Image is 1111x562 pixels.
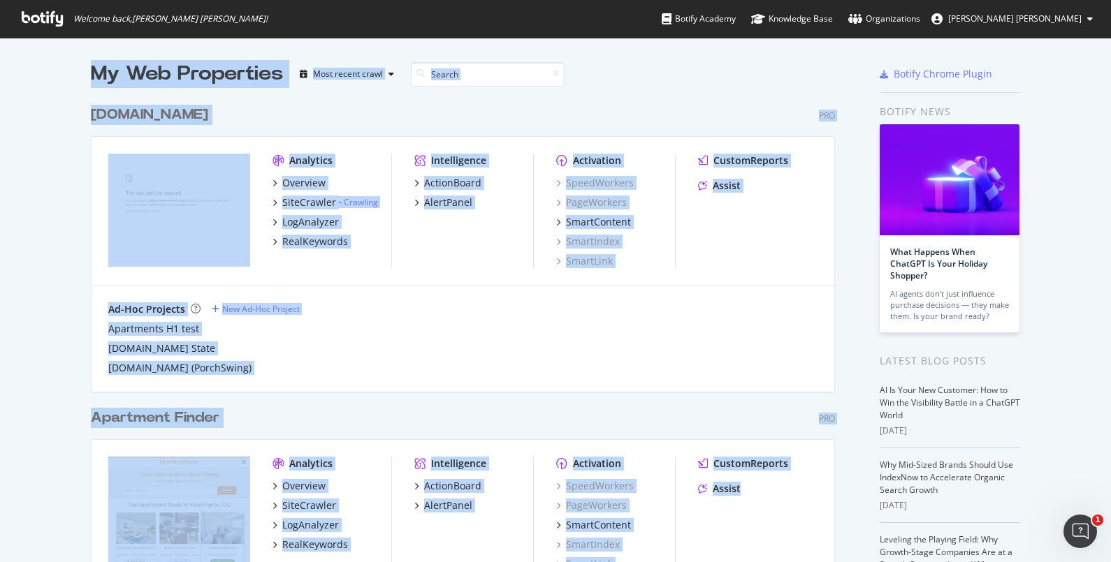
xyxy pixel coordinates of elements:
[920,8,1104,30] button: [PERSON_NAME] [PERSON_NAME]
[1092,515,1103,526] span: 1
[556,176,634,190] a: SpeedWorkers
[424,498,472,512] div: AlertPanel
[344,196,378,208] a: Crawling
[713,179,741,193] div: Assist
[848,12,920,26] div: Organizations
[91,408,225,428] a: Apartment Finder
[282,479,326,493] div: Overview
[698,179,741,193] a: Assist
[282,498,336,512] div: SiteCrawler
[880,353,1020,369] div: Latest Blog Posts
[556,538,620,552] a: SmartIndex
[424,195,472,209] div: AlertPanel
[108,154,250,267] img: www.homes.com
[212,303,300,315] a: New Ad-Hoc Project
[713,154,788,168] div: CustomReports
[91,408,219,428] div: Apartment Finder
[414,176,481,190] a: ActionBoard
[414,498,472,512] a: AlertPanel
[282,195,336,209] div: SiteCrawler
[91,105,214,125] a: [DOMAIN_NAME]
[108,341,215,355] a: [DOMAIN_NAME] State
[414,195,472,209] a: AlertPanel
[751,12,833,26] div: Knowledge Base
[819,413,835,424] div: Pro
[880,67,992,81] a: Botify Chrome Plugin
[556,235,620,249] a: SmartIndex
[566,518,631,532] div: SmartContent
[556,479,634,493] a: SpeedWorkers
[91,60,283,88] div: My Web Properties
[108,322,199,336] a: Apartments H1 test
[282,235,348,249] div: RealKeywords
[948,13,1082,24] span: Sarah Catherine Fordham
[414,479,481,493] a: ActionBoard
[282,538,348,552] div: RealKeywords
[1063,515,1097,548] iframe: Intercom live chat
[573,154,621,168] div: Activation
[273,498,336,512] a: SiteCrawler
[273,479,326,493] a: Overview
[556,518,631,532] a: SmartContent
[556,254,613,268] a: SmartLink
[273,176,326,190] a: Overview
[556,498,627,512] a: PageWorkers
[424,176,481,190] div: ActionBoard
[880,124,1019,235] img: What Happens When ChatGPT Is Your Holiday Shopper?
[431,154,486,168] div: Intelligence
[713,482,741,496] div: Assist
[294,63,400,85] button: Most recent crawl
[556,195,627,209] a: PageWorkers
[273,518,339,532] a: LogAnalyzer
[289,457,333,471] div: Analytics
[91,105,208,125] div: [DOMAIN_NAME]
[282,518,339,532] div: LogAnalyzer
[411,62,565,87] input: Search
[880,424,1020,437] div: [DATE]
[222,303,300,315] div: New Ad-Hoc Project
[273,215,339,229] a: LogAnalyzer
[890,288,1009,322] div: AI agents don’t just influence purchase decisions — they make them. Is your brand ready?
[108,302,185,316] div: Ad-Hoc Projects
[424,479,481,493] div: ActionBoard
[890,246,987,281] a: What Happens When ChatGPT Is Your Holiday Shopper?
[713,457,788,471] div: CustomReports
[894,67,992,81] div: Botify Chrome Plugin
[313,70,383,78] div: Most recent crawl
[880,459,1013,496] a: Why Mid-Sized Brands Should Use IndexNow to Accelerate Organic Search Growth
[108,361,252,375] a: [DOMAIN_NAME] (PorchSwing)
[273,235,348,249] a: RealKeywords
[880,499,1020,512] div: [DATE]
[273,538,348,552] a: RealKeywords
[556,215,631,229] a: SmartContent
[819,110,835,121] div: Pro
[282,176,326,190] div: Overview
[273,195,378,209] a: SiteCrawler- Crawling
[339,196,378,208] div: -
[431,457,486,471] div: Intelligence
[566,215,631,229] div: SmartContent
[662,12,736,26] div: Botify Academy
[289,154,333,168] div: Analytics
[698,482,741,496] a: Assist
[698,457,788,471] a: CustomReports
[573,457,621,471] div: Activation
[880,384,1020,421] a: AI Is Your New Customer: How to Win the Visibility Battle in a ChatGPT World
[282,215,339,229] div: LogAnalyzer
[698,154,788,168] a: CustomReports
[880,104,1020,119] div: Botify news
[73,13,268,24] span: Welcome back, [PERSON_NAME] [PERSON_NAME] !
